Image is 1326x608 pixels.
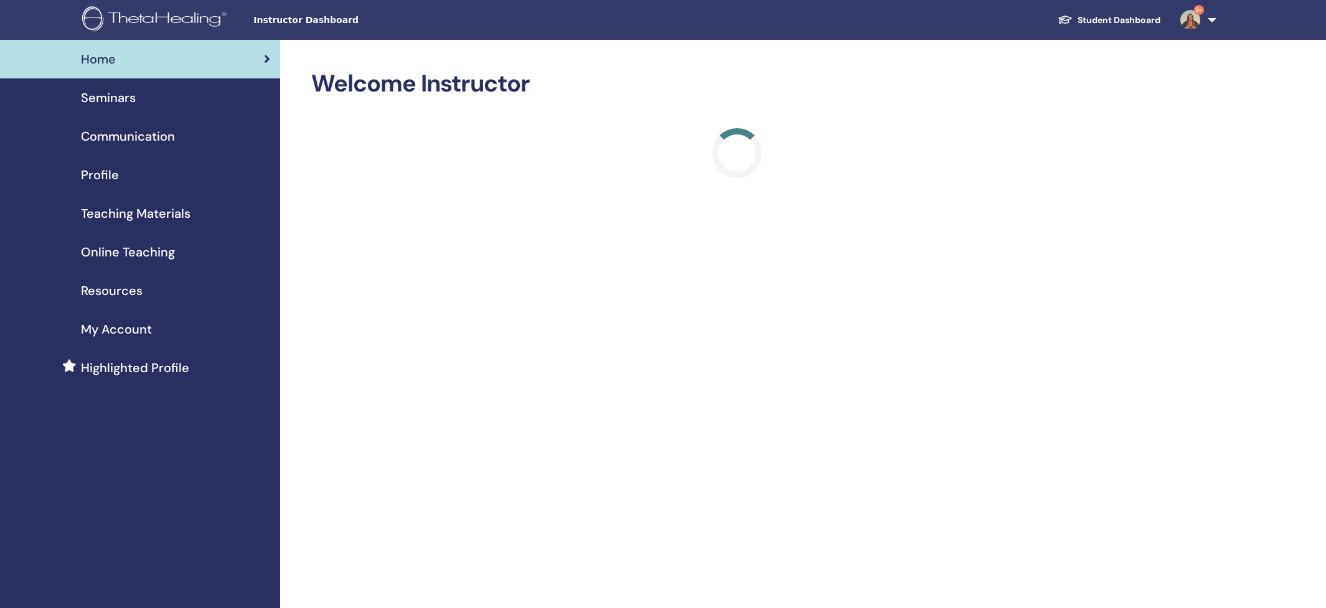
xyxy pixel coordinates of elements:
[81,127,175,146] span: Communication
[81,243,175,261] span: Online Teaching
[81,320,152,339] span: My Account
[82,6,231,34] img: logo.png
[1180,10,1200,30] img: default.jpg
[1194,5,1204,15] span: 9+
[311,70,1163,98] h2: Welcome Instructor
[1048,9,1170,32] a: Student Dashboard
[81,50,116,68] span: Home
[81,166,119,184] span: Profile
[81,204,190,223] span: Teaching Materials
[81,281,143,300] span: Resources
[1058,14,1073,25] img: graduation-cap-white.svg
[81,358,189,377] span: Highlighted Profile
[253,14,440,27] span: Instructor Dashboard
[81,88,136,107] span: Seminars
